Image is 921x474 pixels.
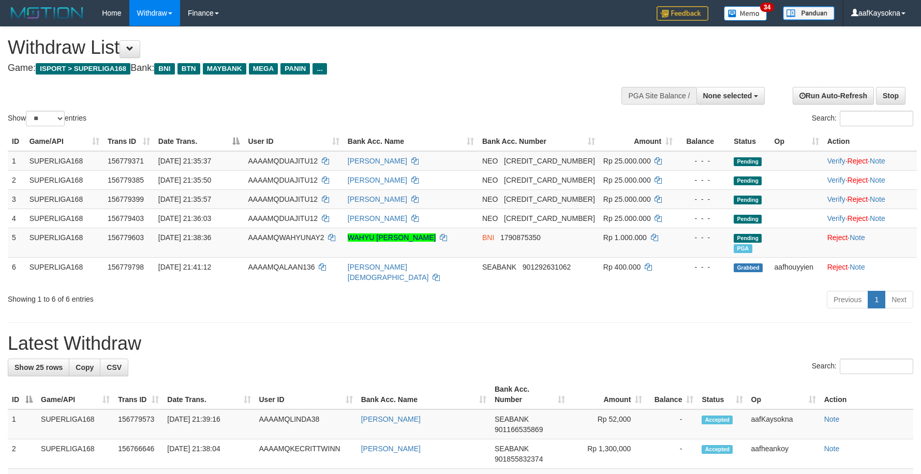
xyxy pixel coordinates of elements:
span: Copy 1790875350 to clipboard [500,233,541,242]
a: Stop [876,87,905,105]
a: Reject [848,214,868,223]
th: Bank Acc. Number: activate to sort column ascending [491,380,569,409]
span: Pending [734,215,762,224]
a: Show 25 rows [8,359,69,376]
a: [PERSON_NAME] [361,445,421,453]
a: Note [870,214,885,223]
span: None selected [703,92,752,100]
a: Verify [827,176,845,184]
th: Trans ID: activate to sort column ascending [114,380,163,409]
th: Trans ID: activate to sort column ascending [103,132,154,151]
div: - - - [681,156,725,166]
span: 156779385 [108,176,144,184]
td: - [646,439,697,469]
a: [PERSON_NAME][DEMOGRAPHIC_DATA] [348,263,429,282]
a: Verify [827,157,845,165]
th: Op: activate to sort column ascending [770,132,823,151]
th: Game/API: activate to sort column ascending [25,132,103,151]
img: panduan.png [783,6,835,20]
td: · · [823,151,917,171]
span: Accepted [702,416,733,424]
a: 1 [868,291,885,308]
label: Show entries [8,111,86,126]
th: Status: activate to sort column ascending [697,380,747,409]
td: · · [823,209,917,228]
a: Note [824,445,840,453]
span: AAAAMQDUAJITU12 [248,214,318,223]
span: Grabbed [734,263,763,272]
button: None selected [696,87,765,105]
div: Showing 1 to 6 of 6 entries [8,290,376,304]
a: Copy [69,359,100,376]
span: ISPORT > SUPERLIGA168 [36,63,130,75]
label: Search: [812,359,913,374]
a: WAHYU [PERSON_NAME] [348,233,436,242]
span: [DATE] 21:35:50 [158,176,211,184]
span: NEO [482,195,498,203]
a: Verify [827,195,845,203]
a: Reject [848,195,868,203]
td: 1 [8,409,37,439]
a: Note [870,157,885,165]
a: Previous [827,291,868,308]
th: Game/API: activate to sort column ascending [37,380,114,409]
td: AAAAMQKECRITTWINN [255,439,357,469]
td: aafKaysokna [747,409,820,439]
h1: Withdraw List [8,37,604,58]
span: 156779798 [108,263,144,271]
span: 156779603 [108,233,144,242]
th: Status [730,132,770,151]
th: Amount: activate to sort column ascending [599,132,677,151]
span: BTN [177,63,200,75]
td: 2 [8,439,37,469]
th: Amount: activate to sort column ascending [569,380,646,409]
div: - - - [681,175,725,185]
td: [DATE] 21:38:04 [163,439,255,469]
label: Search: [812,111,913,126]
span: NEO [482,214,498,223]
td: Rp 52,000 [569,409,646,439]
td: aafheankoy [747,439,820,469]
th: Op: activate to sort column ascending [747,380,820,409]
span: Copy 901855832374 to clipboard [495,455,543,463]
td: 1 [8,151,25,171]
a: Reject [827,263,848,271]
span: [DATE] 21:41:12 [158,263,211,271]
th: Balance [677,132,730,151]
span: Copy 901166535869 to clipboard [495,425,543,434]
span: [DATE] 21:35:37 [158,157,211,165]
span: [DATE] 21:36:03 [158,214,211,223]
span: Accepted [702,445,733,454]
th: Bank Acc. Name: activate to sort column ascending [357,380,491,409]
td: AAAAMQLINDA38 [255,409,357,439]
th: ID: activate to sort column descending [8,380,37,409]
span: Rp 1.000.000 [603,233,647,242]
a: CSV [100,359,128,376]
span: ... [313,63,326,75]
a: [PERSON_NAME] [348,195,407,203]
div: PGA Site Balance / [621,87,696,105]
th: Action [823,132,917,151]
div: - - - [681,262,725,272]
span: 156779371 [108,157,144,165]
td: SUPERLIGA168 [25,228,103,257]
th: Date Trans.: activate to sort column descending [154,132,244,151]
a: Note [870,195,885,203]
span: Copy 5859457140486971 to clipboard [504,195,595,203]
a: Note [850,263,865,271]
h1: Latest Withdraw [8,333,913,354]
span: Pending [734,157,762,166]
td: · [823,228,917,257]
td: SUPERLIGA168 [25,189,103,209]
a: Note [850,233,865,242]
span: Pending [734,176,762,185]
a: Note [870,176,885,184]
span: Copy 5859457140486971 to clipboard [504,214,595,223]
span: AAAAMQDUAJITU12 [248,176,318,184]
td: 4 [8,209,25,228]
img: MOTION_logo.png [8,5,86,21]
span: AAAAMQDUAJITU12 [248,195,318,203]
td: SUPERLIGA168 [37,409,114,439]
span: 156779399 [108,195,144,203]
span: Rp 25.000.000 [603,176,651,184]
